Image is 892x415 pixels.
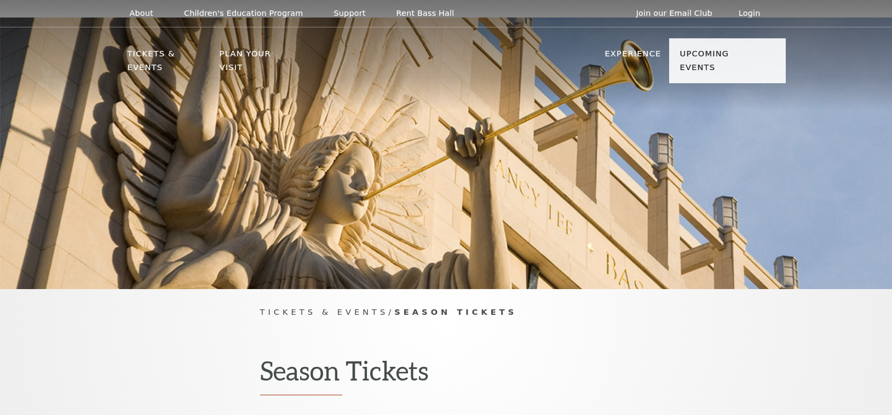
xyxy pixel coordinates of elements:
p: About [130,9,153,18]
p: Upcoming Events [680,47,765,80]
p: Plan Your Visit [220,47,296,80]
h1: Season Tickets [260,355,632,395]
p: Support [334,9,366,18]
span: Season Tickets [394,307,517,316]
p: Children's Education Program [184,9,303,18]
span: Tickets & Events [260,307,389,316]
p: Rent Bass Hall [396,9,454,18]
p: Tickets & Events [128,47,212,80]
p: Experience [605,47,661,67]
p: / [260,306,632,319]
